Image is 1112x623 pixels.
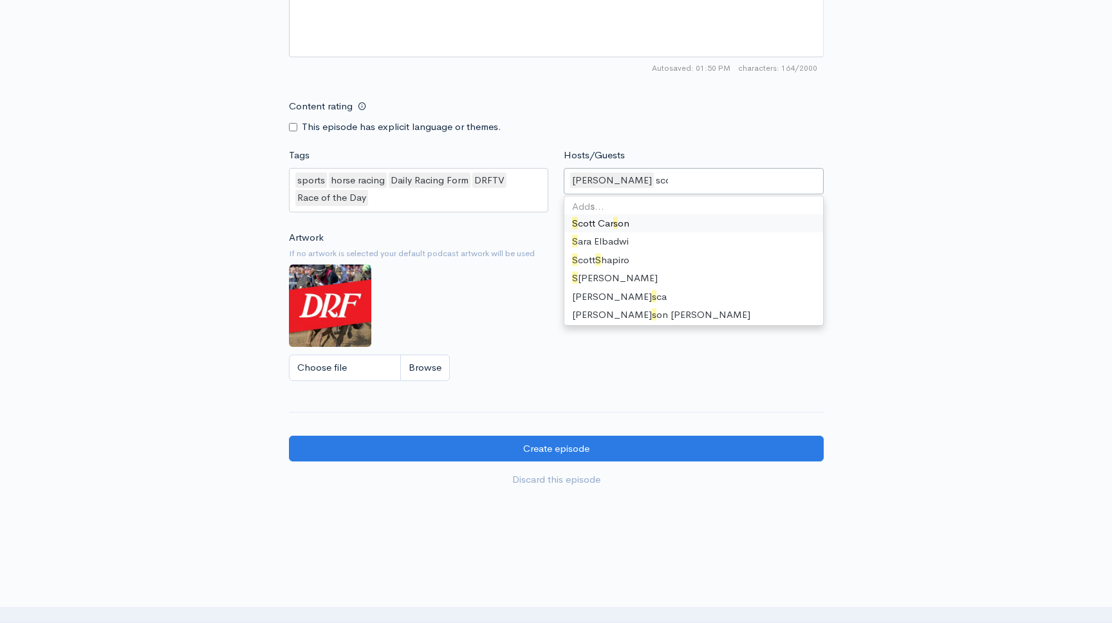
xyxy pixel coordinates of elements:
[572,272,578,284] span: S
[289,93,353,120] label: Content rating
[652,308,656,321] span: s
[564,200,823,214] div: Add …
[572,217,578,229] span: S
[738,62,817,74] span: 164/2000
[289,436,824,462] input: Create episode
[652,290,656,302] span: s
[652,62,730,74] span: Autosaved: 01:50 PM
[564,232,823,251] div: ara Elbadwi
[564,306,823,324] div: [PERSON_NAME] on [PERSON_NAME]
[572,235,578,247] span: S
[564,288,823,306] div: [PERSON_NAME] ca
[564,251,823,270] div: cott hapiro
[295,172,327,189] div: sports
[572,254,578,266] span: S
[595,254,601,266] span: S
[564,148,625,163] label: Hosts/Guests
[564,324,823,343] div: [PERSON_NAME] e
[570,172,654,189] div: [PERSON_NAME]
[389,172,470,189] div: Daily Racing Form
[590,200,595,212] strong: s
[302,120,501,135] label: This episode has explicit language or themes.
[289,247,824,260] small: If no artwork is selected your default podcast artwork will be used
[289,230,324,245] label: Artwork
[472,172,506,189] div: DRFTV
[564,269,823,288] div: [PERSON_NAME]
[564,214,823,233] div: cott Car on
[329,172,387,189] div: horse racing
[289,467,824,493] a: Discard this episode
[289,148,310,163] label: Tags
[613,217,618,229] span: s
[295,190,368,206] div: Race of the Day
